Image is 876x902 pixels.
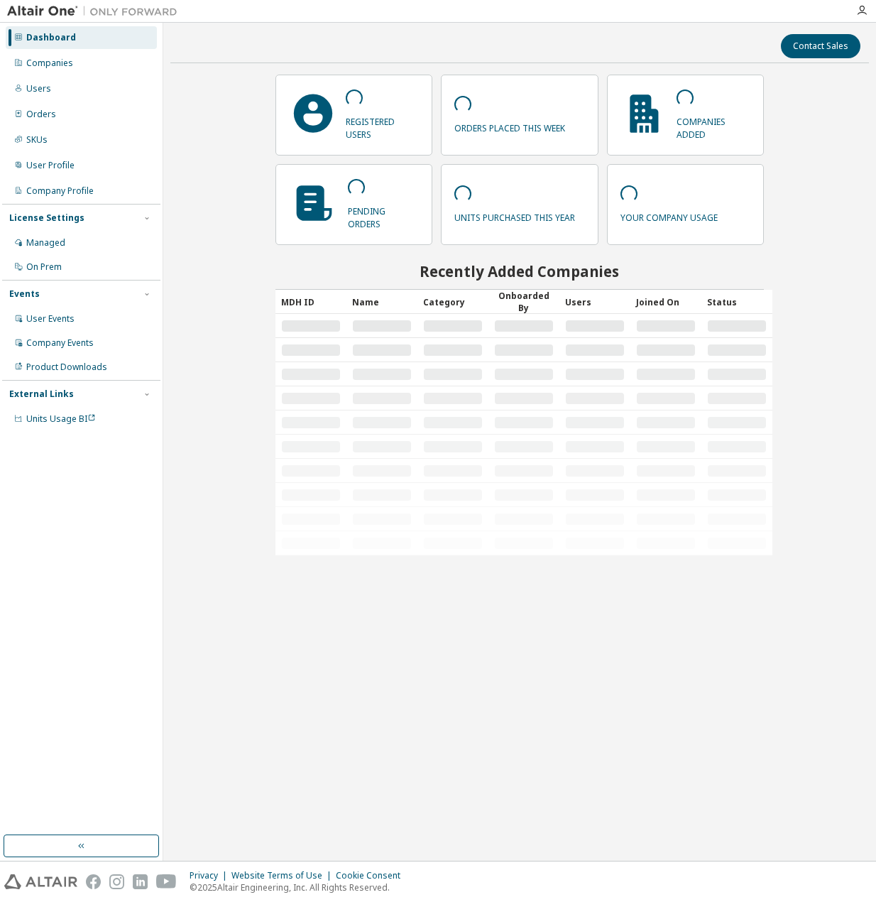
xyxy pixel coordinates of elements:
p: registered users [346,112,419,140]
p: units purchased this year [454,207,575,224]
p: © 2025 Altair Engineering, Inc. All Rights Reserved. [190,881,409,893]
div: Company Events [26,337,94,349]
div: User Events [26,313,75,325]
div: Managed [26,237,65,249]
span: Units Usage BI [26,413,96,425]
div: License Settings [9,212,84,224]
div: External Links [9,388,74,400]
div: MDH ID [281,290,341,313]
div: SKUs [26,134,48,146]
p: companies added [677,112,751,140]
div: Privacy [190,870,231,881]
div: User Profile [26,160,75,171]
img: instagram.svg [109,874,124,889]
div: Joined On [636,290,696,313]
p: pending orders [348,201,420,229]
img: facebook.svg [86,874,101,889]
p: orders placed this week [454,118,565,134]
div: Events [9,288,40,300]
button: Contact Sales [781,34,860,58]
div: Dashboard [26,32,76,43]
img: youtube.svg [156,874,177,889]
div: Company Profile [26,185,94,197]
div: Orders [26,109,56,120]
img: Altair One [7,4,185,18]
div: Category [423,290,483,313]
div: On Prem [26,261,62,273]
img: linkedin.svg [133,874,148,889]
p: your company usage [620,207,718,224]
div: Users [565,290,625,313]
div: Website Terms of Use [231,870,336,881]
div: Status [707,290,767,313]
div: Companies [26,58,73,69]
div: Onboarded By [494,290,554,314]
div: Users [26,83,51,94]
div: Name [352,290,412,313]
img: altair_logo.svg [4,874,77,889]
div: Cookie Consent [336,870,409,881]
div: Product Downloads [26,362,107,373]
h2: Recently Added Companies [275,262,765,281]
